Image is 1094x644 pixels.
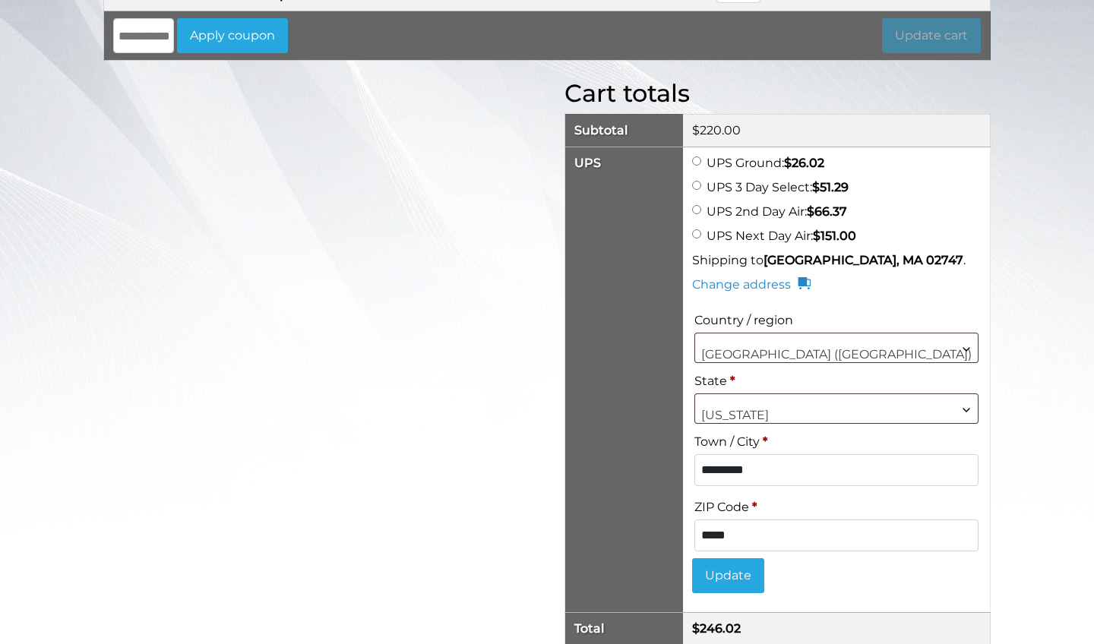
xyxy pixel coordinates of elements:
label: State [694,369,979,393]
label: UPS Next Day Air: [707,229,856,243]
span: $ [807,204,814,219]
h2: Cart totals [564,79,991,108]
th: UPS [565,147,683,612]
span: $ [692,123,700,137]
bdi: 151.00 [813,229,856,243]
span: Massachusetts [694,393,979,424]
label: Country / region [694,308,979,333]
span: United States (US) [694,333,979,363]
bdi: 246.02 [692,621,741,636]
span: Massachusetts [695,394,978,437]
label: UPS 3 Day Select: [707,180,849,194]
p: Shipping to . [692,251,981,270]
bdi: 220.00 [692,123,741,137]
a: Change address [692,276,811,294]
span: $ [813,229,820,243]
th: Subtotal [565,114,683,147]
span: United States (US) [695,333,978,376]
bdi: 26.02 [784,156,824,170]
label: UPS Ground: [707,156,824,170]
span: $ [692,621,700,636]
label: UPS 2nd Day Air: [707,204,847,219]
span: $ [812,180,820,194]
button: Apply coupon [177,18,288,53]
span: $ [784,156,792,170]
label: Town / City [694,430,979,454]
strong: [GEOGRAPHIC_DATA], MA 02747 [764,253,963,267]
button: Update [692,558,764,593]
button: Update cart [882,18,981,53]
bdi: 66.37 [807,204,847,219]
label: ZIP Code [694,495,979,519]
bdi: 51.29 [812,180,849,194]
